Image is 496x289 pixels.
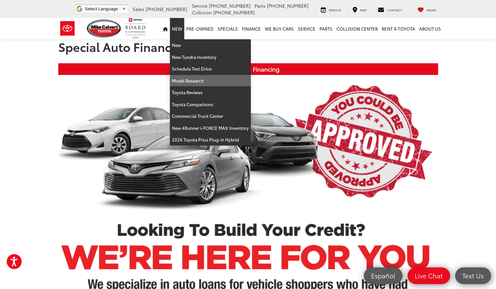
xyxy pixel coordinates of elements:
h1: Special Auto Financing [58,40,438,53]
a: Contact [373,6,407,13]
span: Sales [133,6,144,12]
a: Collision Center [334,18,380,39]
span: Español [368,271,398,280]
a: Specials [216,18,240,39]
a: Live Chat [407,267,450,284]
a: Service [296,18,317,39]
span: Text Us [459,271,487,280]
img: Mike Calvert Toyota [87,19,122,38]
span: Contact [387,8,402,12]
span: Parts [254,2,265,9]
span: Select Language [85,6,118,11]
a: Rent a Toyota [380,18,417,39]
a: Text Us [455,267,491,284]
a: My Saved Vehicles [412,6,441,13]
a: 2026 Toyota Prius Plug-in Hybrid [170,134,251,145]
a: New 4Runner i-FORCE MAX Inventory [170,122,251,134]
a: Home [161,18,170,39]
span: [PHONE_NUMBER] [213,9,255,16]
a: Service [316,6,346,13]
span: ▼ [122,6,126,11]
a: New Tundra Inventory [170,51,251,63]
a: Español [364,267,402,284]
a: Toyota Comparisons [170,99,251,111]
img: Toyota [55,18,80,39]
a: Finance [240,18,263,39]
span: [PHONE_NUMBER] [146,6,187,12]
a: New [170,39,251,51]
span: Map [360,8,366,12]
span: Collision [192,9,212,16]
a: Map [347,6,371,13]
a: Schedule Test Drive [170,63,251,75]
span: Saved [427,8,436,12]
span: Live Chat [411,271,446,280]
span: Service [192,2,208,9]
a: Toyota Reviews [170,87,251,99]
a: Pre-Owned [184,18,216,39]
span: Service [329,8,341,12]
a: WE BUY CARS [263,18,296,39]
a: Parts [317,18,334,39]
span: [PHONE_NUMBER] [209,2,250,9]
a: Model Research [170,75,251,87]
span: [PHONE_NUMBER] [267,2,308,9]
div: Special Auto Financing [58,63,438,75]
a: Select Language​ [85,6,126,11]
a: New [170,18,184,39]
a: Commercial Truck Center [170,110,251,122]
a: About Us [417,18,443,39]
